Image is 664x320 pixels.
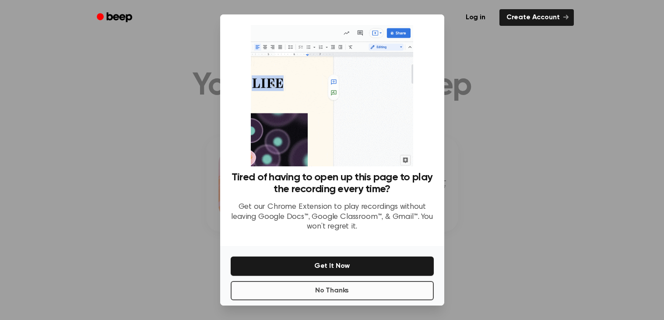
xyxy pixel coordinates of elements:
[251,25,413,166] img: Beep extension in action
[231,202,434,232] p: Get our Chrome Extension to play recordings without leaving Google Docs™, Google Classroom™, & Gm...
[231,172,434,195] h3: Tired of having to open up this page to play the recording every time?
[231,281,434,300] button: No Thanks
[231,257,434,276] button: Get It Now
[499,9,574,26] a: Create Account
[91,9,140,26] a: Beep
[457,7,494,28] a: Log in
